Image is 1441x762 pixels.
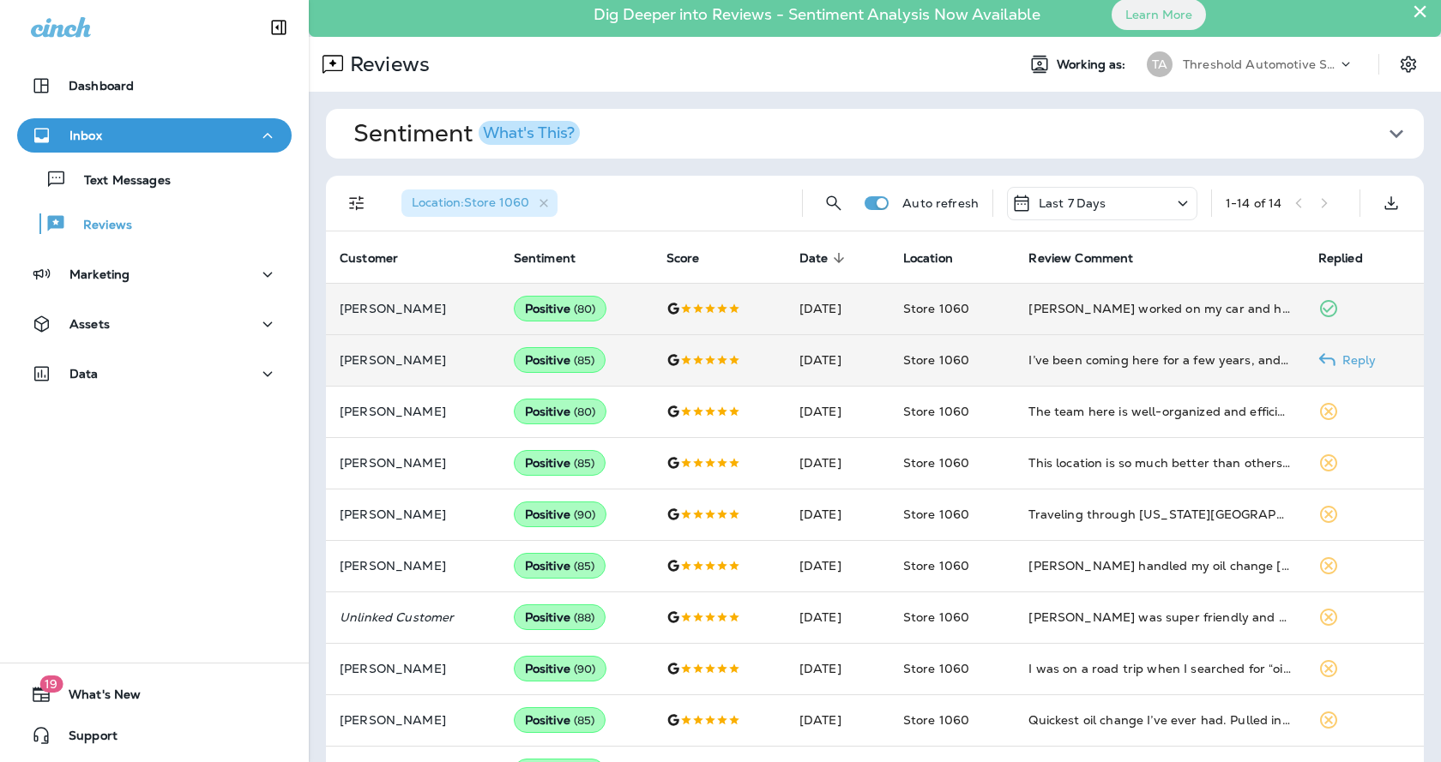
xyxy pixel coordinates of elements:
[903,712,969,728] span: Store 1060
[340,251,398,266] span: Customer
[786,489,889,540] td: [DATE]
[514,347,606,373] div: Positive
[574,302,596,316] span: ( 80 )
[1374,186,1408,220] button: Export as CSV
[574,559,595,573] span: ( 85 )
[1028,250,1155,266] span: Review Comment
[799,251,829,266] span: Date
[340,662,486,675] p: [PERSON_NAME]
[66,218,132,234] p: Reviews
[69,79,134,93] p: Dashboard
[401,189,558,217] div: Location:Store 1060
[1028,609,1290,626] div: Nate was super friendly and explained what they were doing in plain terms. Honest service and no ...
[903,507,969,522] span: Store 1060
[514,399,607,424] div: Positive
[1147,51,1173,77] div: TA
[514,553,606,579] div: Positive
[17,257,292,291] button: Marketing
[1028,711,1290,729] div: Quickest oil change I’ve ever had. Pulled in, grabbed a coffee, and before I knew it, they were d...
[574,610,595,625] span: ( 88 )
[51,687,141,708] span: What's New
[340,109,1438,159] button: SentimentWhat's This?
[17,118,292,153] button: Inbox
[340,302,486,315] p: [PERSON_NAME]
[514,251,576,266] span: Sentiment
[1318,250,1385,266] span: Replied
[1028,403,1290,420] div: The team here is well-organized and efficient. Definitely faster than other places I’ve been.
[903,404,969,419] span: Store 1060
[69,267,130,281] p: Marketing
[353,119,580,148] h1: Sentiment
[544,12,1090,17] p: Dig Deeper into Reviews - Sentiment Analysis Now Available
[39,675,63,693] span: 19
[903,455,969,471] span: Store 1060
[340,186,374,220] button: Filters
[666,250,722,266] span: Score
[340,405,486,418] p: [PERSON_NAME]
[340,559,486,573] p: [PERSON_NAME]
[514,656,607,681] div: Positive
[574,353,595,368] span: ( 85 )
[902,196,979,210] p: Auto refresh
[1226,196,1281,210] div: 1 - 14 of 14
[17,718,292,753] button: Support
[340,456,486,470] p: [PERSON_NAME]
[69,129,102,142] p: Inbox
[514,604,606,630] div: Positive
[903,558,969,573] span: Store 1060
[69,317,110,331] p: Assets
[786,437,889,489] td: [DATE]
[799,250,851,266] span: Date
[817,186,851,220] button: Search Reviews
[483,125,575,141] div: What's This?
[786,540,889,591] td: [DATE]
[17,69,292,103] button: Dashboard
[1028,300,1290,317] div: Joseph worked on my car and had it finished before I could check all my messages. Very professional.
[514,296,607,321] div: Positive
[479,121,580,145] button: What's This?
[1039,196,1106,210] p: Last 7 Days
[340,610,486,624] p: Unlinked Customer
[903,251,953,266] span: Location
[1028,660,1290,677] div: I was on a road trip when I searched for “oil change near me” and found this Grease Monkey. They ...
[1318,251,1363,266] span: Replied
[514,707,606,733] div: Positive
[786,591,889,643] td: [DATE]
[17,161,292,197] button: Text Messages
[903,609,969,625] span: Store 1060
[255,10,303,45] button: Collapse Sidebar
[786,694,889,746] td: [DATE]
[1057,57,1130,72] span: Working as:
[17,357,292,391] button: Data
[514,450,606,476] div: Positive
[786,283,889,334] td: [DATE]
[514,501,607,527] div: Positive
[1028,506,1290,523] div: Traveling through Idaho Falls and stopped here for an oil change. They had me out in less than 15...
[786,643,889,694] td: [DATE]
[903,301,969,316] span: Store 1060
[1028,454,1290,471] div: This location is so much better than others I’ve tried. The staff actually respects your time and...
[1183,57,1337,71] p: Threshold Automotive Service dba Grease Monkey
[574,405,596,419] span: ( 80 )
[340,507,486,521] p: [PERSON_NAME]
[574,507,596,522] span: ( 90 )
[17,307,292,341] button: Assets
[69,367,99,381] p: Data
[903,661,969,676] span: Store 1060
[340,250,420,266] span: Customer
[67,173,171,189] p: Text Messages
[1393,49,1424,80] button: Settings
[574,456,595,471] span: ( 85 )
[51,729,118,749] span: Support
[1335,353,1377,367] p: Reply
[340,713,486,727] p: [PERSON_NAME]
[17,206,292,242] button: Reviews
[17,677,292,711] button: 19What's New
[1028,251,1133,266] span: Review Comment
[1028,351,1290,369] div: I’ve been coming here for a few years, and they’ve never let me down. The crew is always quick, h...
[514,250,598,266] span: Sentiment
[786,386,889,437] td: [DATE]
[903,250,975,266] span: Location
[786,334,889,386] td: [DATE]
[574,713,595,728] span: ( 85 )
